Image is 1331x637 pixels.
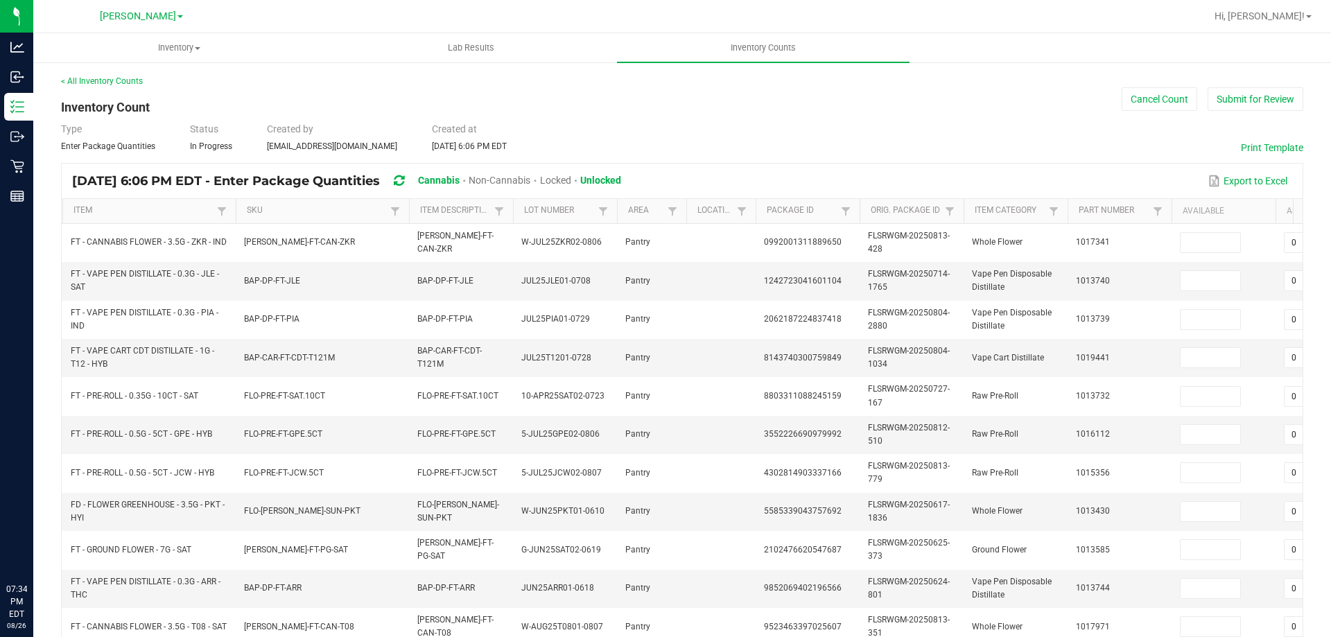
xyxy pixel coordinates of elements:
span: Raw Pre-Roll [972,468,1018,478]
span: W-AUG25T0801-0807 [521,622,603,631]
span: Locked [540,175,571,186]
span: FLSRWGM-20250727-167 [868,384,950,407]
span: JUL25PIA01-0729 [521,314,590,324]
p: 07:34 PM EDT [6,583,27,620]
span: [DATE] 6:06 PM EDT [432,141,507,151]
button: Cancel Count [1122,87,1197,111]
a: Item CategorySortable [975,205,1045,216]
span: FT - CANNABIS FLOWER - 3.5G - ZKR - IND [71,237,227,247]
span: 1013585 [1076,545,1110,555]
span: 0992001311889650 [764,237,842,247]
span: 1013744 [1076,583,1110,593]
span: Whole Flower [972,506,1023,516]
span: FT - PRE-ROLL - 0.35G - 10CT - SAT [71,391,198,401]
span: FLSRWGM-20250813-428 [868,231,950,254]
span: FT - VAPE PEN DISTILLATE - 0.3G - PIA - IND [71,308,218,331]
span: Unlocked [580,175,621,186]
span: 3552226690979992 [764,429,842,439]
span: G-JUN25SAT02-0619 [521,545,601,555]
span: 1013732 [1076,391,1110,401]
span: BAP-DP-FT-JLE [244,276,300,286]
span: FLSRWGM-20250812-510 [868,423,950,446]
span: Cannabis [418,175,460,186]
button: Print Template [1241,141,1303,155]
a: Part NumberSortable [1079,205,1149,216]
span: 1013739 [1076,314,1110,324]
a: Filter [1149,202,1166,220]
span: 5585339043757692 [764,506,842,516]
span: Lab Results [429,42,513,54]
span: 1016112 [1076,429,1110,439]
span: FLSRWGM-20250714-1765 [868,269,950,292]
a: < All Inventory Counts [61,76,143,86]
span: BAP-CAR-FT-CDT-T121M [417,346,482,369]
span: FLSRWGM-20250804-2880 [868,308,950,331]
a: Item DescriptionSortable [420,205,490,216]
span: FT - PRE-ROLL - 0.5G - 5CT - JCW - HYB [71,468,214,478]
span: W-JUL25ZKR02-0806 [521,237,602,247]
a: Lot NumberSortable [524,205,594,216]
span: FLO-[PERSON_NAME]-SUN-PKT [417,500,499,523]
span: 1013740 [1076,276,1110,286]
span: 8803311088245159 [764,391,842,401]
span: 5-JUL25JCW02-0807 [521,468,602,478]
p: 08/26 [6,620,27,631]
span: Pantry [625,468,650,478]
a: Orig. Package IdSortable [871,205,941,216]
span: W-JUN25PKT01-0610 [521,506,604,516]
span: Raw Pre-Roll [972,429,1018,439]
span: FLSRWGM-20250625-373 [868,538,950,561]
a: Filter [664,202,681,220]
span: Pantry [625,353,650,363]
span: Created by [267,123,313,134]
a: Filter [214,202,230,220]
span: 1019441 [1076,353,1110,363]
span: 1017341 [1076,237,1110,247]
span: Inventory Counts [712,42,815,54]
span: Pantry [625,429,650,439]
span: FT - VAPE PEN DISTILLATE - 0.3G - ARR - THC [71,577,220,600]
span: 2062187224837418 [764,314,842,324]
a: LocationSortable [697,205,733,216]
span: FLSRWGM-20250813-779 [868,461,950,484]
a: Filter [941,202,958,220]
inline-svg: Reports [10,189,24,203]
span: FLSRWGM-20250804-1034 [868,346,950,369]
span: BAP-DP-FT-JLE [417,276,473,286]
inline-svg: Inbound [10,70,24,84]
span: JUL25JLE01-0708 [521,276,591,286]
span: [PERSON_NAME] [100,10,176,22]
span: JUL25T1201-0728 [521,353,591,363]
span: Pantry [625,622,650,631]
span: FLO-PRE-FT-GPE.5CT [417,429,496,439]
span: BAP-DP-FT-ARR [244,583,302,593]
span: Vape Pen Disposable Distillate [972,308,1052,331]
span: Pantry [625,391,650,401]
a: AreaSortable [628,205,663,216]
span: Pantry [625,583,650,593]
span: 8143740300759849 [764,353,842,363]
span: FD - FLOWER GREENHOUSE - 3.5G - PKT - HYI [71,500,225,523]
span: FT - CANNABIS FLOWER - 3.5G - T08 - SAT [71,622,227,631]
span: Non-Cannabis [469,175,530,186]
span: Vape Pen Disposable Distillate [972,269,1052,292]
a: Inventory Counts [617,33,909,62]
a: SKUSortable [247,205,386,216]
span: Enter Package Quantities [61,141,155,151]
span: [PERSON_NAME]-FT-CAN-ZKR [417,231,494,254]
span: [PERSON_NAME]-FT-CAN-ZKR [244,237,355,247]
span: 2102476620547687 [764,545,842,555]
span: 1017971 [1076,622,1110,631]
span: Inventory [34,42,324,54]
span: FLSRWGM-20250617-1836 [868,500,950,523]
span: Vape Cart Distillate [972,353,1044,363]
span: BAP-DP-FT-ARR [417,583,475,593]
span: [PERSON_NAME]-FT-CAN-T08 [244,622,354,631]
span: [PERSON_NAME]-FT-PG-SAT [417,538,494,561]
span: Pantry [625,506,650,516]
span: Pantry [625,276,650,286]
span: BAP-CAR-FT-CDT-T121M [244,353,335,363]
span: Whole Flower [972,622,1023,631]
span: 9523463397025607 [764,622,842,631]
span: FLO-PRE-FT-SAT.10CT [417,391,498,401]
